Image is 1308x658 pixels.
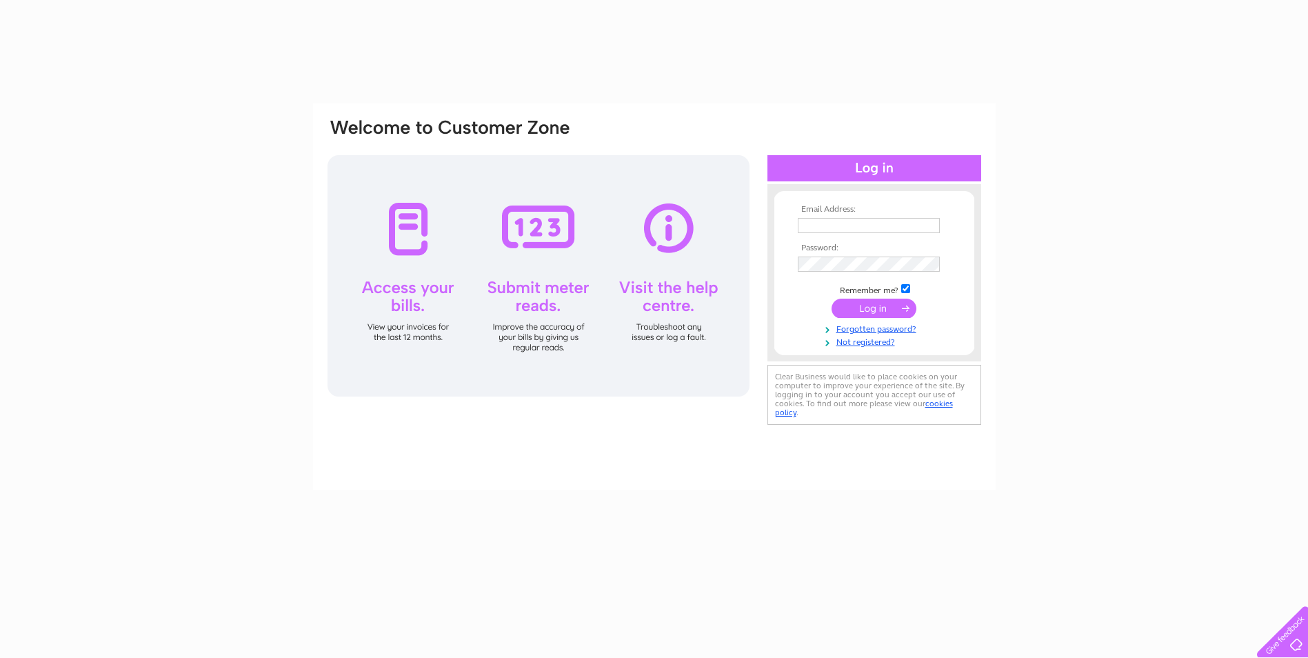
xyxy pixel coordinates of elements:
[798,321,954,335] a: Forgotten password?
[832,299,916,318] input: Submit
[767,365,981,425] div: Clear Business would like to place cookies on your computer to improve your experience of the sit...
[798,335,954,348] a: Not registered?
[794,243,954,253] th: Password:
[794,205,954,215] th: Email Address:
[794,282,954,296] td: Remember me?
[775,399,953,417] a: cookies policy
